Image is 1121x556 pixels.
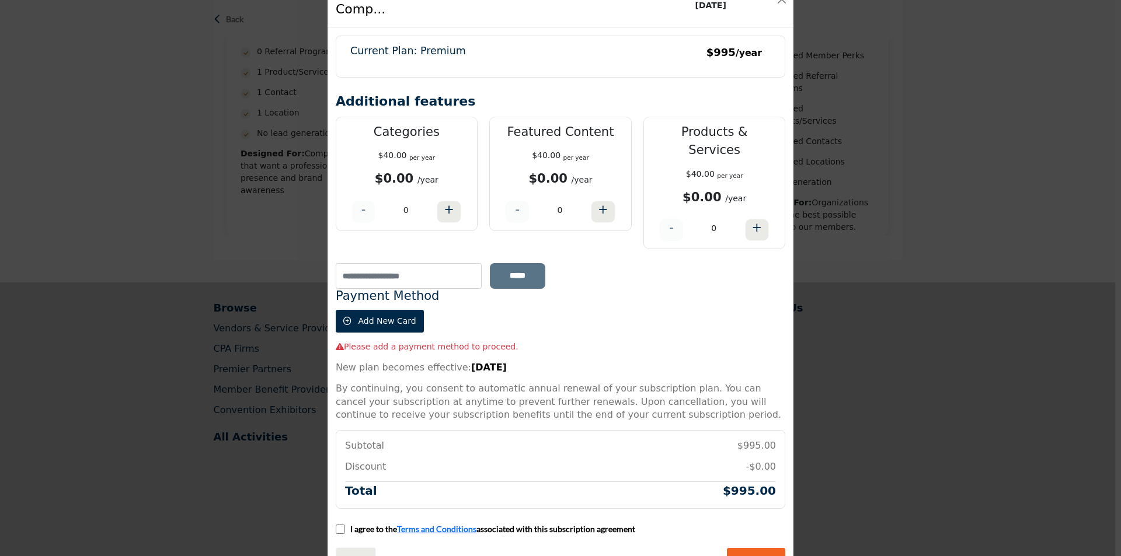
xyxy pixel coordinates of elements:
[350,45,466,57] h5: Current Plan: Premium
[336,289,785,303] h4: Payment Method
[723,482,776,499] h5: $995.00
[375,172,413,186] b: $0.00
[572,175,593,184] span: /year
[500,123,621,142] p: Featured Content
[706,45,762,60] p: $995
[686,169,715,179] span: $40.00
[752,221,763,235] h4: +
[591,201,615,223] button: +
[336,382,785,421] p: By continuing, you consent to automatic annual renewal of your subscription plan. You can cancel ...
[417,175,438,184] span: /year
[725,194,746,203] span: /year
[437,201,461,223] button: +
[378,151,406,160] span: $40.00
[683,190,721,204] b: $0.00
[598,202,608,217] h4: +
[347,123,467,142] p: Categories
[397,524,476,534] a: Terms and Conditions
[345,482,377,499] h5: Total
[350,523,635,535] p: I agree to the associated with this subscription agreement
[336,310,424,333] button: Add New Card
[444,202,454,217] h4: +
[532,151,560,160] span: $40.00
[558,204,563,216] p: 0
[655,123,775,160] p: Products & Services
[745,219,770,241] button: +
[736,47,762,58] small: /year
[409,154,435,161] sub: per year
[737,439,776,452] p: $995.00
[336,92,475,111] h3: Additional features
[528,172,567,186] b: $0.00
[336,361,785,374] p: New plan becomes effective:
[336,341,785,353] p: Please add a payment method to proceed.
[717,172,743,179] sub: per year
[358,316,416,326] span: Add New Card
[345,460,386,473] p: Discount
[403,204,409,216] p: 0
[563,154,589,161] sub: per year
[746,460,776,473] p: -$0.00
[471,362,507,373] strong: [DATE]
[345,439,384,452] p: Subtotal
[711,222,716,235] p: 0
